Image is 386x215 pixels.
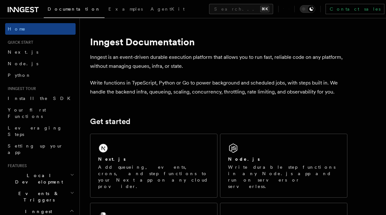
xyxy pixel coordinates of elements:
[90,78,347,96] p: Write functions in TypeScript, Python or Go to power background and scheduled jobs, with steps bu...
[44,2,105,18] a: Documentation
[326,4,384,14] a: Contact sales
[5,40,33,45] span: Quick start
[5,93,76,104] a: Install the SDK
[5,46,76,58] a: Next.js
[5,58,76,69] a: Node.js
[8,49,38,55] span: Next.js
[5,190,70,203] span: Events & Triggers
[90,134,217,198] a: Next.jsAdd queueing, events, crons, and step functions to your Next app on any cloud provider.
[5,188,76,206] button: Events & Triggers
[228,164,339,190] p: Write durable step functions in any Node.js app and run on servers or serverless.
[5,170,76,188] button: Local Development
[8,26,26,32] span: Home
[8,96,74,101] span: Install the SDK
[260,6,269,12] kbd: ⌘K
[5,163,27,168] span: Features
[8,61,38,66] span: Node.js
[147,2,188,17] a: AgentKit
[108,6,143,12] span: Examples
[98,164,209,190] p: Add queueing, events, crons, and step functions to your Next app on any cloud provider.
[105,2,147,17] a: Examples
[90,117,130,126] a: Get started
[5,86,36,91] span: Inngest tour
[220,134,347,198] a: Node.jsWrite durable step functions in any Node.js app and run on servers or serverless.
[98,156,126,162] h2: Next.js
[5,104,76,122] a: Your first Functions
[5,140,76,158] a: Setting up your app
[5,122,76,140] a: Leveraging Steps
[8,73,31,78] span: Python
[5,172,70,185] span: Local Development
[8,143,63,155] span: Setting up your app
[90,36,347,48] h1: Inngest Documentation
[228,156,260,162] h2: Node.js
[90,53,347,71] p: Inngest is an event-driven durable execution platform that allows you to run fast, reliable code ...
[300,5,315,13] button: Toggle dark mode
[151,6,185,12] span: AgentKit
[5,69,76,81] a: Python
[48,6,101,12] span: Documentation
[8,107,46,119] span: Your first Functions
[209,4,273,14] button: Search...⌘K
[8,125,62,137] span: Leveraging Steps
[5,23,76,35] a: Home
